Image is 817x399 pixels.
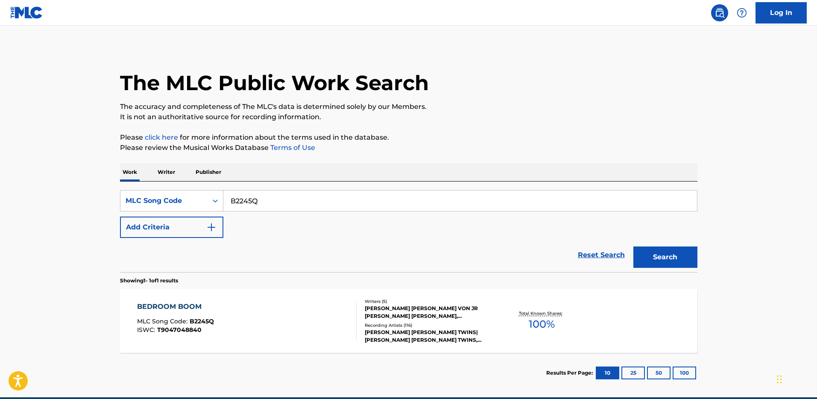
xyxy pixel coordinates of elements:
[519,310,565,317] p: Total Known Shares:
[711,4,728,21] a: Public Search
[756,2,807,23] a: Log In
[574,246,629,264] a: Reset Search
[155,163,178,181] p: Writer
[365,322,494,329] div: Recording Artists ( 116 )
[120,70,429,96] h1: The MLC Public Work Search
[269,144,315,152] a: Terms of Use
[365,298,494,305] div: Writers ( 5 )
[126,196,202,206] div: MLC Song Code
[633,246,697,268] button: Search
[529,317,555,332] span: 100 %
[190,317,214,325] span: B2245Q
[546,369,595,377] p: Results Per Page:
[715,8,725,18] img: search
[137,317,190,325] span: MLC Song Code :
[120,132,697,143] p: Please for more information about the terms used in the database.
[137,302,214,312] div: BEDROOM BOOM
[120,289,697,353] a: BEDROOM BOOMMLC Song Code:B2245QISWC:T9047048840Writers (5)[PERSON_NAME] [PERSON_NAME] VON JR [PE...
[157,326,202,334] span: T9047048840
[774,358,817,399] iframe: Chat Widget
[737,8,747,18] img: help
[120,143,697,153] p: Please review the Musical Works Database
[120,163,140,181] p: Work
[365,305,494,320] div: [PERSON_NAME] [PERSON_NAME] VON JR [PERSON_NAME] [PERSON_NAME], [PERSON_NAME], [PERSON_NAME]
[10,6,43,19] img: MLC Logo
[673,367,696,379] button: 100
[193,163,224,181] p: Publisher
[137,326,157,334] span: ISWC :
[733,4,750,21] div: Help
[120,277,178,285] p: Showing 1 - 1 of 1 results
[120,217,223,238] button: Add Criteria
[647,367,671,379] button: 50
[120,190,697,272] form: Search Form
[365,329,494,344] div: [PERSON_NAME] [PERSON_NAME] TWINS|[PERSON_NAME] [PERSON_NAME] TWINS, [PERSON_NAME] [PERSON_NAME] ...
[120,112,697,122] p: It is not an authoritative source for recording information.
[777,367,782,392] div: Drag
[145,133,178,141] a: click here
[120,102,697,112] p: The accuracy and completeness of The MLC's data is determined solely by our Members.
[206,222,217,232] img: 9d2ae6d4665cec9f34b9.svg
[621,367,645,379] button: 25
[596,367,619,379] button: 10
